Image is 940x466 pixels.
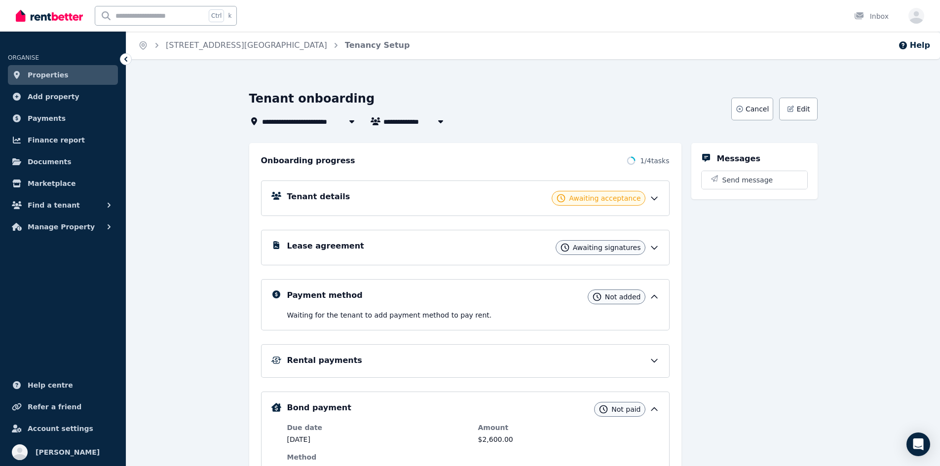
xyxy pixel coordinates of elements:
a: Documents [8,152,118,172]
a: Refer a friend [8,397,118,417]
p: Waiting for the tenant to add payment method to pay rent . [287,310,659,320]
a: Payments [8,108,118,128]
h5: Rental payments [287,355,362,366]
span: Awaiting signatures [573,243,641,252]
button: Manage Property [8,217,118,237]
span: Documents [28,156,72,168]
h2: Onboarding progress [261,155,355,167]
a: Add property [8,87,118,107]
h5: Messages [717,153,760,165]
dt: Due date [287,423,468,432]
span: Ctrl [209,9,224,22]
span: Send message [722,175,773,185]
button: Help [898,39,930,51]
div: Open Intercom Messenger [906,432,930,456]
h1: Tenant onboarding [249,91,375,107]
span: 1 / 4 tasks [640,156,669,166]
img: Bond Details [271,403,281,412]
dd: [DATE] [287,434,468,444]
button: Find a tenant [8,195,118,215]
span: Properties [28,69,69,81]
span: Account settings [28,423,93,434]
span: [PERSON_NAME] [36,446,100,458]
span: Payments [28,112,66,124]
a: Properties [8,65,118,85]
span: Not added [605,292,641,302]
button: Edit [779,98,817,120]
dt: Amount [478,423,659,432]
h5: Lease agreement [287,240,364,252]
button: Cancel [731,98,773,120]
a: Help centre [8,375,118,395]
button: Send message [702,171,807,189]
span: Marketplace [28,178,75,189]
nav: Breadcrumb [126,32,421,59]
a: Finance report [8,130,118,150]
h5: Payment method [287,289,363,301]
img: Rental Payments [271,357,281,364]
a: Marketplace [8,174,118,193]
span: Not paid [611,404,640,414]
span: Help centre [28,379,73,391]
a: [STREET_ADDRESS][GEOGRAPHIC_DATA] [166,40,327,50]
span: Refer a friend [28,401,81,413]
span: Add property [28,91,79,103]
dt: Method [287,452,468,462]
h5: Bond payment [287,402,351,414]
span: k [228,12,231,20]
span: Finance report [28,134,85,146]
span: Find a tenant [28,199,80,211]
span: Awaiting acceptance [569,193,640,203]
span: Manage Property [28,221,95,233]
img: RentBetter [16,8,83,23]
div: Inbox [854,11,889,21]
h5: Tenant details [287,191,350,203]
span: ORGANISE [8,54,39,61]
span: Tenancy Setup [345,39,410,51]
a: Account settings [8,419,118,438]
span: Cancel [746,104,769,114]
span: Edit [796,104,810,114]
dd: $2,600.00 [478,434,659,444]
